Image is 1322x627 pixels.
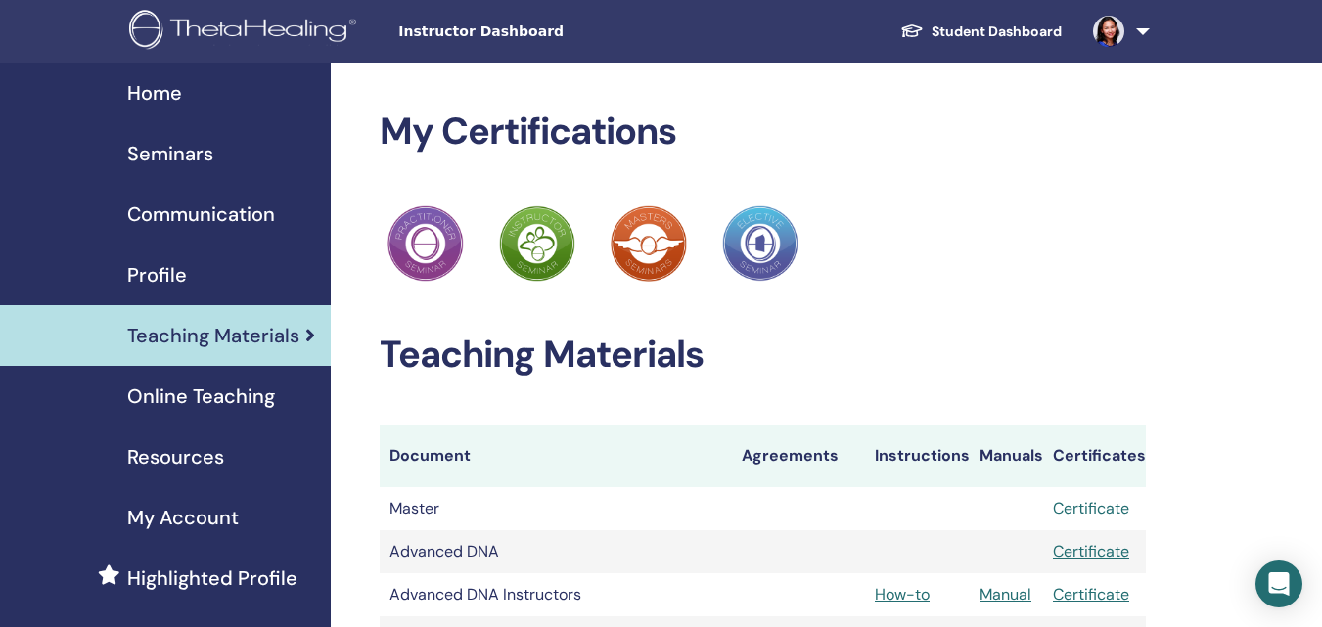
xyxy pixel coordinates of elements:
[722,205,798,282] img: Practitioner
[499,205,575,282] img: Practitioner
[127,503,239,532] span: My Account
[1043,425,1146,487] th: Certificates
[398,22,692,42] span: Instructor Dashboard
[380,530,732,573] td: Advanced DNA
[387,205,464,282] img: Practitioner
[127,260,187,290] span: Profile
[127,321,299,350] span: Teaching Materials
[1093,16,1124,47] img: default.jpg
[127,78,182,108] span: Home
[380,487,732,530] td: Master
[127,139,213,168] span: Seminars
[127,381,275,411] span: Online Teaching
[127,200,275,229] span: Communication
[380,425,732,487] th: Document
[1255,560,1302,607] div: Open Intercom Messenger
[1053,498,1129,518] a: Certificate
[885,14,1077,50] a: Student Dashboard
[380,333,1146,378] h2: Teaching Materials
[611,205,687,282] img: Practitioner
[129,10,363,54] img: logo.png
[127,442,224,471] span: Resources
[1053,584,1129,605] a: Certificate
[900,22,924,39] img: graduation-cap-white.svg
[865,425,970,487] th: Instructions
[970,425,1043,487] th: Manuals
[732,425,865,487] th: Agreements
[1053,541,1129,561] a: Certificate
[875,584,930,605] a: How-to
[980,584,1031,605] a: Manual
[380,110,1146,155] h2: My Certifications
[127,563,297,593] span: Highlighted Profile
[380,573,732,616] td: Advanced DNA Instructors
